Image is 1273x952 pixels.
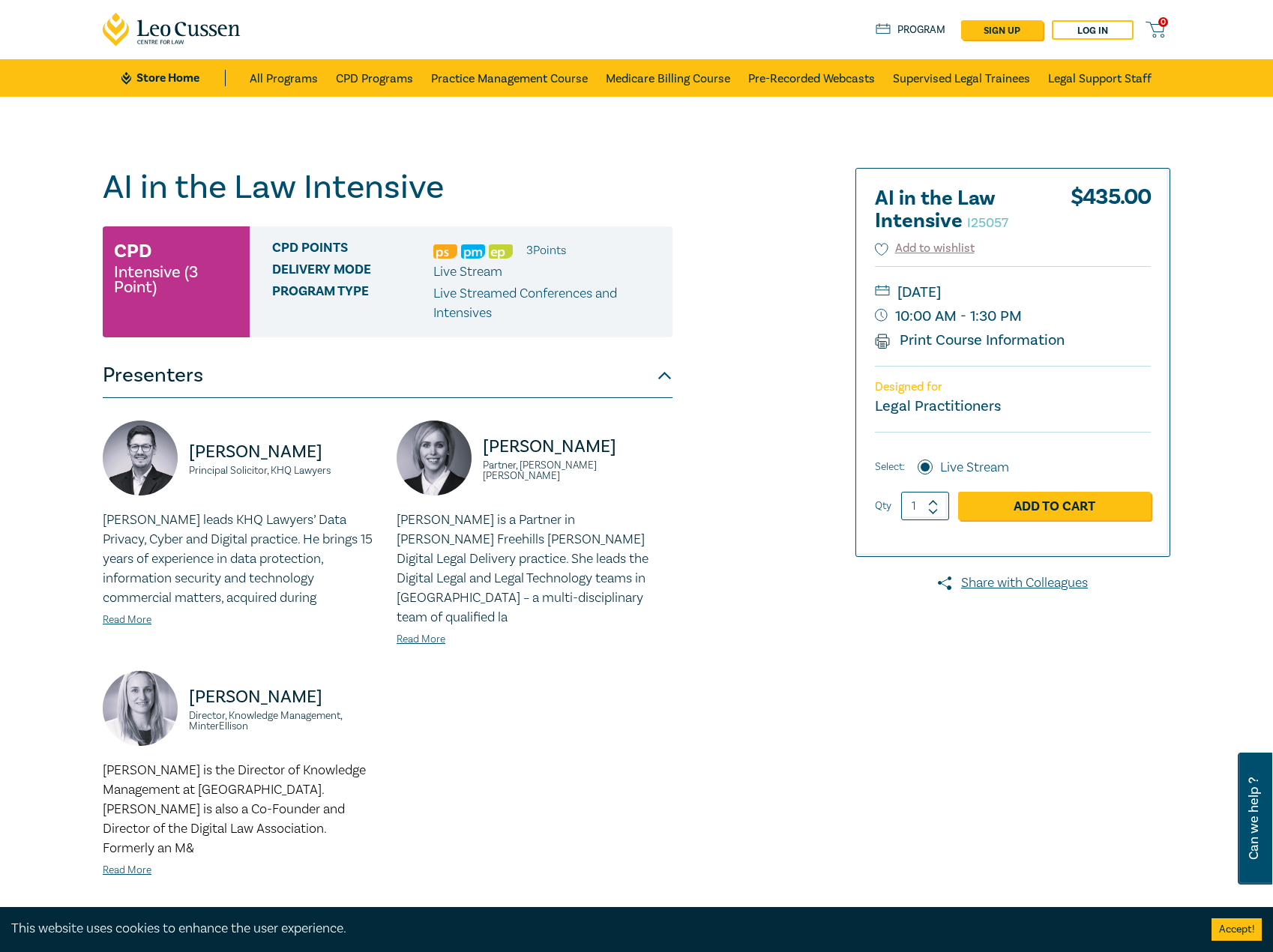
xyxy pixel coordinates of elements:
[483,460,672,481] small: Partner, [PERSON_NAME] [PERSON_NAME]
[875,498,891,514] label: Qty
[189,466,379,476] small: Principal Solicitor, KHQ Lawyers
[103,671,178,746] img: https://s3.ap-southeast-2.amazonaws.com/leo-cussen-store-production-content/Contacts/Sarah%20Jaco...
[893,59,1030,97] a: Supervised Legal Trainees
[875,240,975,257] button: Add to wishlist
[606,59,730,97] a: Medicare Billing Course
[433,284,661,323] p: Live Streamed Conferences and Intensives
[875,331,1065,350] a: Print Course Information
[103,613,151,627] a: Read More
[875,459,905,475] span: Select:
[103,353,672,398] button: Presenters
[103,762,366,857] span: [PERSON_NAME] is the Director of Knowledge Management at [GEOGRAPHIC_DATA]. [PERSON_NAME] is also...
[114,265,238,295] small: Intensive (3 Point)
[483,435,672,459] p: [PERSON_NAME]
[855,573,1170,593] a: Share with Colleagues
[103,168,672,207] h1: AI in the Law Intensive
[940,458,1009,477] label: Live Stream
[272,241,433,260] span: CPD Points
[748,59,875,97] a: Pre-Recorded Webcasts
[1247,762,1261,876] span: Can we help ?
[875,397,1001,416] small: Legal Practitioners
[958,492,1151,520] a: Add to Cart
[336,59,413,97] a: CPD Programs
[461,244,485,259] img: Practice Management & Business Skills
[1212,918,1262,941] button: Accept cookies
[875,380,1151,394] p: Designed for
[114,238,151,265] h3: CPD
[397,633,445,646] a: Read More
[967,214,1008,232] small: I25057
[431,59,588,97] a: Practice Management Course
[489,244,513,259] img: Ethics & Professional Responsibility
[189,440,379,464] p: [PERSON_NAME]
[121,70,226,86] a: Store Home
[11,919,1189,939] div: This website uses cookies to enhance the user experience.
[875,187,1040,232] h2: AI in the Law Intensive
[1048,59,1152,97] a: Legal Support Staff
[272,284,433,323] span: Program type
[189,685,379,709] p: [PERSON_NAME]
[103,421,178,495] img: https://s3.ap-southeast-2.amazonaws.com/leo-cussen-store-production-content/Contacts/Alex%20Ditte...
[272,262,433,282] span: Delivery Mode
[875,280,1151,304] small: [DATE]
[1052,20,1134,40] a: Log in
[1158,17,1168,27] span: 0
[526,241,566,260] li: 3 Point s
[1071,187,1151,240] div: $ 435.00
[433,263,502,280] span: Live Stream
[961,20,1043,40] a: sign up
[189,711,379,732] small: Director, Knowledge Management, MinterEllison
[901,492,949,520] input: 1
[397,510,672,627] p: [PERSON_NAME] is a Partner in [PERSON_NAME] Freehills [PERSON_NAME] Digital Legal Delivery practi...
[875,304,1151,328] small: 10:00 AM - 1:30 PM
[876,22,945,38] a: Program
[433,244,457,259] img: Professional Skills
[250,59,318,97] a: All Programs
[103,864,151,877] a: Read More
[103,510,379,608] p: [PERSON_NAME] leads KHQ Lawyers’ Data Privacy, Cyber and Digital practice. He brings 15 years of ...
[397,421,472,495] img: https://s3.ap-southeast-2.amazonaws.com/leo-cussen-store-production-content/Contacts/Emily%20Cogh...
